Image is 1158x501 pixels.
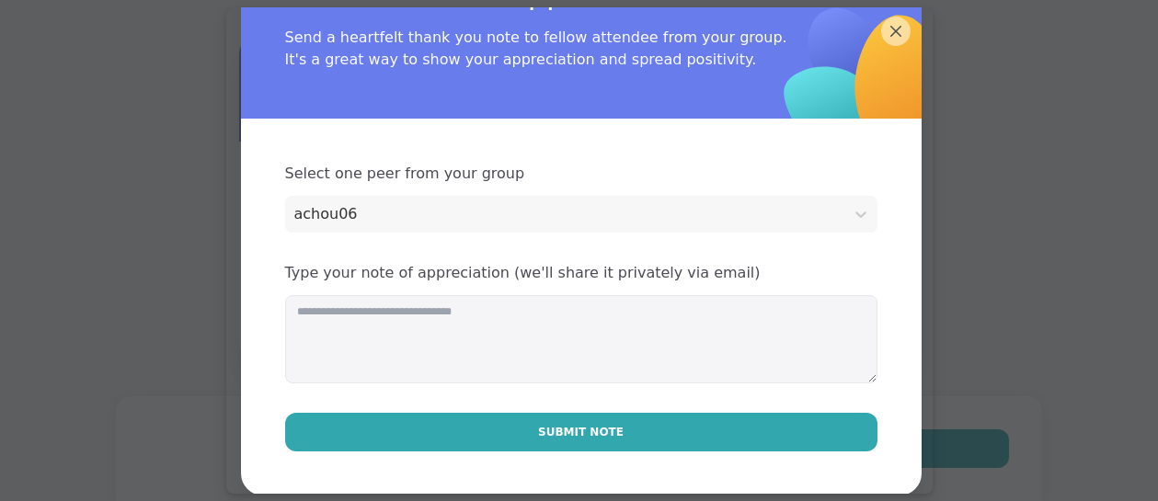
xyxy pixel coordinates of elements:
span: Send a heartfelt thank you note to fellow attendee from your group. It's a great way to show your... [285,27,791,71]
button: Submit Note [285,413,877,451]
span: Type your note of appreciation (we'll share it privately via email) [285,262,877,284]
div: achou06 [294,203,835,225]
span: Select one peer from your group [285,163,877,185]
span: Submit Note [538,424,624,440]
